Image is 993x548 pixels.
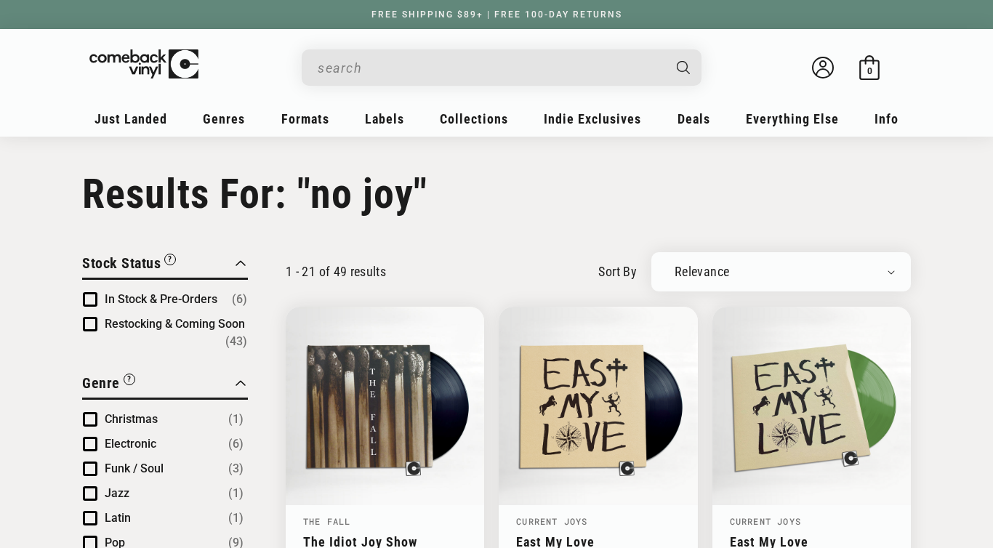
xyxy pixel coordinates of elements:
span: Info [875,111,898,126]
span: Labels [365,111,404,126]
span: Genre [82,374,120,392]
span: Collections [440,111,508,126]
span: Indie Exclusives [544,111,641,126]
span: Genres [203,111,245,126]
span: Number of products: (3) [228,460,244,478]
span: 0 [867,65,872,76]
span: Number of products: (1) [228,509,244,527]
a: Current Joys [516,515,587,527]
span: Deals [678,111,710,126]
span: Funk / Soul [105,462,164,475]
label: sort by [598,262,637,281]
span: Electronic [105,437,156,451]
span: In Stock & Pre-Orders [105,292,217,306]
span: Just Landed [95,111,167,126]
button: Filter by Genre [82,372,135,398]
span: Everything Else [746,111,839,126]
span: Number of products: (6) [232,291,247,308]
span: Christmas [105,412,158,426]
a: FREE SHIPPING $89+ | FREE 100-DAY RETURNS [357,9,637,20]
span: Number of products: (1) [228,485,244,502]
button: Search [664,49,704,86]
h1: Results For: "no joy" [82,170,911,218]
button: Filter by Stock Status [82,252,176,278]
span: Jazz [105,486,129,500]
a: The Fall [303,515,351,527]
span: Number of products: (1) [228,411,244,428]
span: Formats [281,111,329,126]
span: Latin [105,511,131,525]
span: Restocking & Coming Soon [105,317,245,331]
span: Stock Status [82,254,161,272]
span: Number of products: (43) [225,333,247,350]
input: search [318,53,662,83]
p: 1 - 21 of 49 results [286,264,386,279]
div: Search [302,49,701,86]
a: Current Joys [730,515,801,527]
span: Number of products: (6) [228,435,244,453]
